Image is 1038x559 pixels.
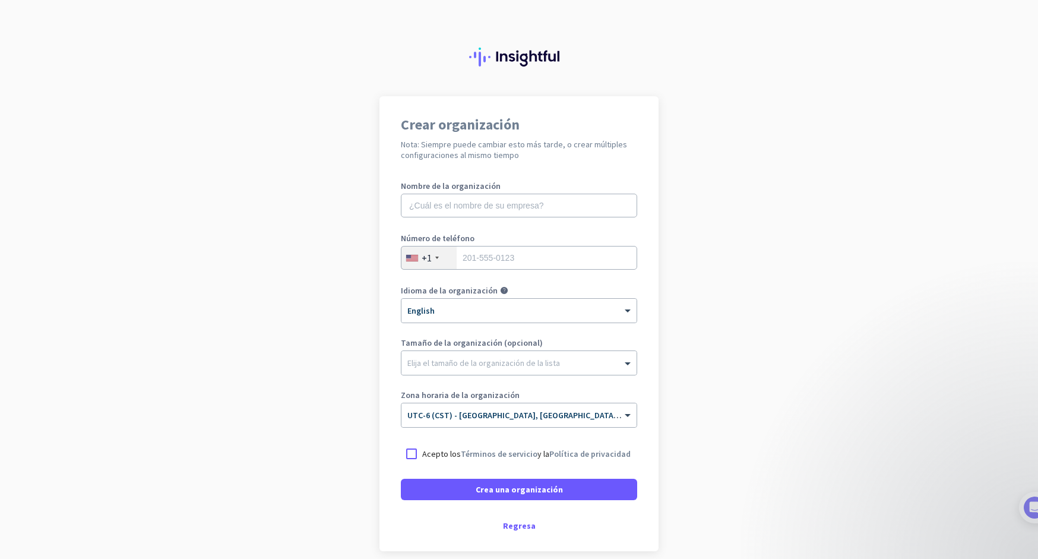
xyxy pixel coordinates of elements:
label: Nombre de la organización [401,182,637,190]
input: 201-555-0123 [401,246,637,270]
label: Tamaño de la organización (opcional) [401,339,637,347]
button: Crea una organización [401,479,637,500]
iframe: Intercom notifications mensaje [795,306,1032,553]
a: Términos de servicio [461,449,537,459]
p: Acepto los y la [422,448,631,460]
label: Idioma de la organización [401,286,498,295]
i: help [500,286,508,295]
h2: Nota: Siempre puede cambiar esto más tarde, o crear múltiples configuraciones al mismo tiempo [401,139,637,160]
img: Insightful [469,48,569,67]
h1: Crear organización [401,118,637,132]
div: +1 [422,252,432,264]
label: Zona horaria de la organización [401,391,637,399]
a: Política de privacidad [549,449,631,459]
span: Crea una organización [476,484,563,495]
label: Número de teléfono [401,234,637,242]
div: Regresa [401,522,637,530]
input: ¿Cuál es el nombre de su empresa? [401,194,637,217]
